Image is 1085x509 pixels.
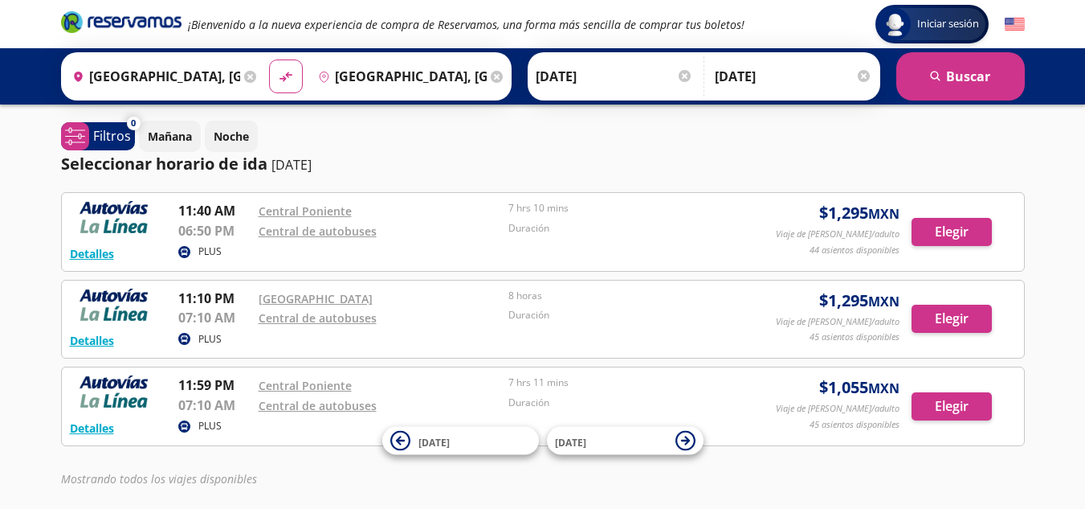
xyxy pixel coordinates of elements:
[178,376,251,395] p: 11:59 PM
[536,56,693,96] input: Elegir Fecha
[271,155,312,174] p: [DATE]
[61,10,182,39] a: Brand Logo
[66,56,241,96] input: Buscar Origen
[178,201,251,220] p: 11:40 AM
[93,126,131,146] p: Filtros
[178,289,251,308] p: 11:10 PM
[555,435,586,449] span: [DATE]
[508,289,751,303] p: 8 horas
[819,376,899,400] span: $ 1,055
[776,228,899,241] p: Viaje de [PERSON_NAME]/adulto
[810,330,899,344] p: 45 asientos disponibles
[896,52,1025,101] button: Buscar
[70,376,158,408] img: RESERVAMOS
[214,128,249,145] p: Noche
[61,10,182,34] i: Brand Logo
[508,396,751,410] p: Duración
[61,471,257,486] em: Mostrando todos los viajes disponibles
[776,315,899,329] p: Viaje de [PERSON_NAME]/adulto
[508,201,751,216] p: 7 hrs 10 mins
[61,152,267,176] p: Seleccionar horario de ida
[61,122,135,150] button: 0Filtros
[70,332,114,349] button: Detalles
[776,402,899,416] p: Viaje de [PERSON_NAME]/adulto
[868,293,899,310] small: MXN
[912,392,992,421] button: Elegir
[131,117,136,130] span: 0
[547,427,704,455] button: [DATE]
[70,420,114,437] button: Detalles
[508,221,751,236] p: Duración
[508,376,751,390] p: 7 hrs 11 mins
[912,305,992,333] button: Elegir
[868,380,899,397] small: MXN
[312,56,487,96] input: Buscar Destino
[868,205,899,223] small: MXN
[70,289,158,321] img: RESERVAMOS
[819,289,899,313] span: $ 1,295
[715,56,872,96] input: Opcional
[911,16,985,32] span: Iniciar sesión
[508,308,751,322] p: Duración
[70,245,114,262] button: Detalles
[259,224,377,239] a: Central de autobuses
[198,419,222,433] p: PLUS
[259,310,377,326] a: Central de autobuses
[259,203,352,219] a: Central Poniente
[205,121,258,152] button: Noche
[810,244,899,257] p: 44 asientos disponibles
[198,244,222,259] p: PLUS
[912,218,992,246] button: Elegir
[70,201,158,233] img: RESERVAMOS
[382,427,539,455] button: [DATE]
[178,221,251,240] p: 06:50 PM
[418,435,450,449] span: [DATE]
[259,291,373,306] a: [GEOGRAPHIC_DATA]
[198,332,222,347] p: PLUS
[148,128,192,145] p: Mañana
[259,378,352,393] a: Central Poniente
[259,398,377,413] a: Central de autobuses
[178,396,251,415] p: 07:10 AM
[1005,14,1025,35] button: English
[178,308,251,327] p: 07:10 AM
[810,418,899,432] p: 45 asientos disponibles
[819,201,899,225] span: $ 1,295
[188,17,744,32] em: ¡Bienvenido a la nueva experiencia de compra de Reservamos, una forma más sencilla de comprar tus...
[139,121,201,152] button: Mañana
